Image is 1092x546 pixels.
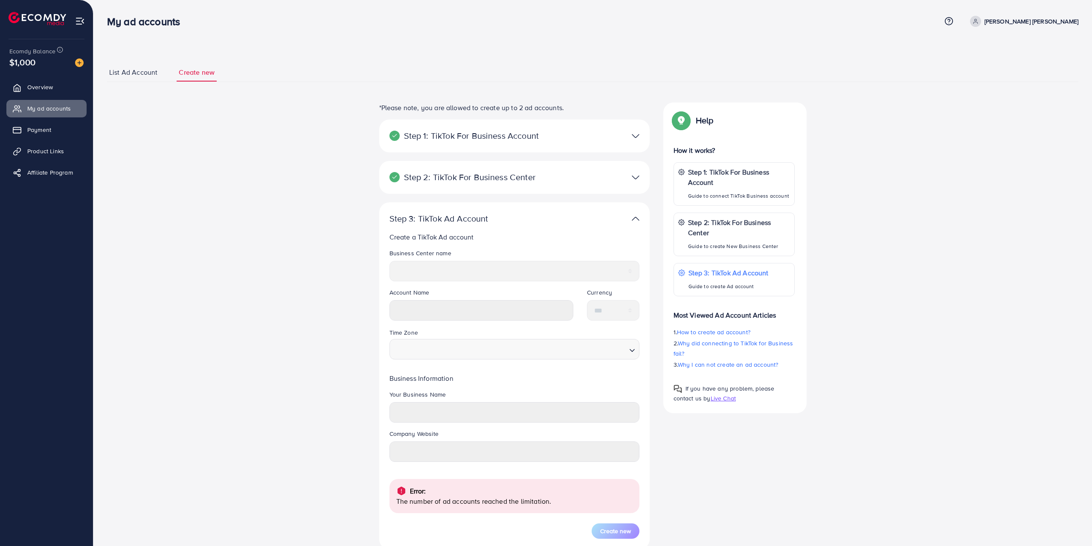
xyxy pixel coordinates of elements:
span: Overview [27,83,53,91]
input: Search for option [393,341,626,357]
p: Guide to connect TikTok Business account [688,191,790,201]
legend: Business Center name [389,249,639,261]
button: Create new [592,523,639,539]
span: How to create ad account? [677,328,750,336]
p: The number of ad accounts reached the limitation. [396,496,633,506]
img: Popup guide [674,385,682,393]
div: Search for option [389,339,639,359]
span: Create new [179,67,215,77]
label: Time Zone [389,328,418,337]
p: Step 3: TikTok Ad Account [688,268,769,278]
p: Most Viewed Ad Account Articles [674,303,795,320]
legend: Currency [587,288,639,300]
p: Guide to create New Business Center [688,241,790,251]
p: 2. [674,338,795,359]
span: List Ad Account [109,67,157,77]
p: Step 1: TikTok For Business Account [389,131,552,141]
img: logo [9,12,66,25]
span: $1,000 [9,56,35,68]
p: Step 2: TikTok For Business Center [389,172,552,182]
span: If you have any problem, please contact us by [674,384,775,403]
img: menu [75,16,85,26]
p: Error: [410,486,426,496]
a: Product Links [6,143,87,160]
p: Business Information [389,373,639,383]
img: image [75,58,84,67]
legend: Account Name [389,288,574,300]
span: Why I can not create an ad account? [678,360,778,369]
img: Popup guide [674,113,689,128]
span: My ad accounts [27,104,71,113]
img: alert [396,486,407,496]
img: TikTok partner [632,213,639,225]
img: TikTok partner [632,130,639,142]
span: Create new [600,527,631,535]
p: Step 2: TikTok For Business Center [688,217,790,238]
p: *Please note, you are allowed to create up to 2 ad accounts. [379,102,650,113]
a: My ad accounts [6,100,87,117]
img: TikTok partner [632,171,639,184]
a: [PERSON_NAME] [PERSON_NAME] [967,16,1078,27]
p: Create a TikTok Ad account [389,232,643,242]
a: Overview [6,79,87,96]
p: 1. [674,327,795,337]
a: Affiliate Program [6,164,87,181]
p: How it works? [674,145,795,155]
span: Affiliate Program [27,168,73,177]
p: Step 3: TikTok Ad Account [389,213,552,224]
span: Payment [27,126,51,134]
span: Ecomdy Balance [9,47,55,55]
span: Product Links [27,147,64,155]
h3: My ad accounts [107,15,187,28]
legend: Your Business Name [389,390,639,402]
a: Payment [6,121,87,138]
p: 3. [674,359,795,370]
p: Step 1: TikTok For Business Account [688,167,790,187]
span: Live Chat [711,394,736,403]
span: Why did connecting to TikTok for Business fail? [674,339,793,358]
p: Guide to create Ad account [688,281,769,292]
p: Help [696,115,714,126]
p: [PERSON_NAME] [PERSON_NAME] [985,16,1078,26]
legend: Company Website [389,429,639,441]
